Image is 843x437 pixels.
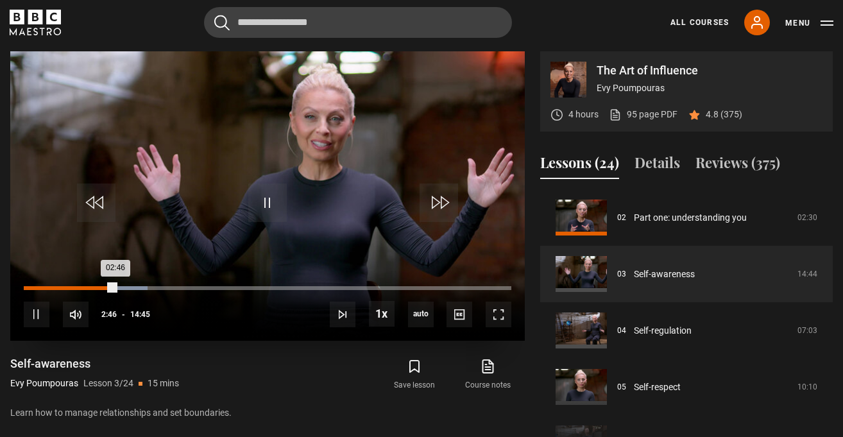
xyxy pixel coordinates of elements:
[10,51,525,341] video-js: Video Player
[10,10,61,35] svg: BBC Maestro
[10,377,78,390] p: Evy Poumpouras
[452,356,525,393] a: Course notes
[10,356,179,372] h1: Self-awareness
[634,211,747,225] a: Part one: understanding you
[408,302,434,327] span: auto
[122,310,125,319] span: -
[408,302,434,327] div: Current quality: 1080p
[597,65,822,76] p: The Art of Influence
[204,7,512,38] input: Search
[670,17,729,28] a: All Courses
[447,302,472,327] button: Captions
[83,377,133,390] p: Lesson 3/24
[369,301,395,327] button: Playback Rate
[486,302,511,327] button: Fullscreen
[597,81,822,95] p: Evy Poumpouras
[63,302,89,327] button: Mute
[24,286,511,290] div: Progress Bar
[101,303,117,326] span: 2:46
[330,302,355,327] button: Next Lesson
[568,108,599,121] p: 4 hours
[785,17,833,30] button: Toggle navigation
[130,303,150,326] span: 14:45
[634,381,681,394] a: Self-respect
[540,152,619,179] button: Lessons (24)
[634,152,680,179] button: Details
[214,15,230,31] button: Submit the search query
[10,406,525,420] p: Learn how to manage relationships and set boundaries.
[24,302,49,327] button: Pause
[634,324,692,338] a: Self-regulation
[695,152,780,179] button: Reviews (375)
[609,108,677,121] a: 95 page PDF
[706,108,742,121] p: 4.8 (375)
[634,268,695,281] a: Self-awareness
[378,356,451,393] button: Save lesson
[148,377,179,390] p: 15 mins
